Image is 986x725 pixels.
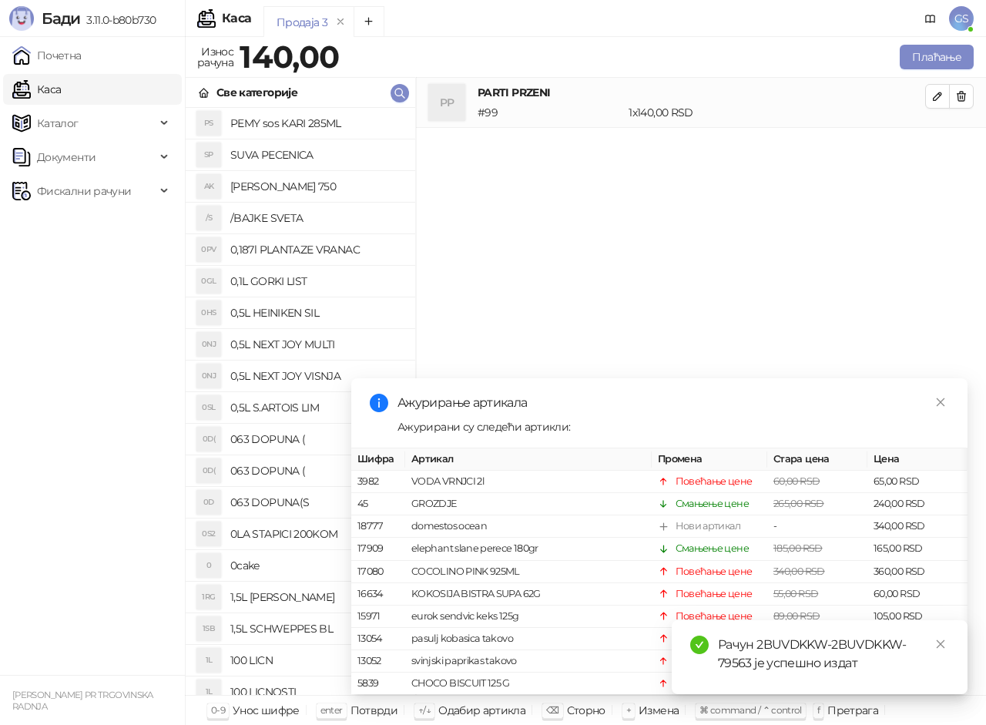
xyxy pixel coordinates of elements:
[230,553,403,578] h4: 0cake
[230,143,403,167] h4: SUVA PECENICA
[196,111,221,136] div: PS
[867,538,968,560] td: 165,00 RSD
[196,300,221,325] div: 0HS
[428,84,465,121] div: PP
[867,606,968,628] td: 105,00 RSD
[230,585,403,609] h4: 1,5L [PERSON_NAME]
[773,542,823,554] span: 185,00 RSD
[320,704,343,716] span: enter
[351,515,405,538] td: 18777
[405,493,652,515] td: GROZDJE
[935,639,946,649] span: close
[351,471,405,493] td: 3982
[230,269,403,294] h4: 0,1L GORKI LIST
[405,582,652,605] td: KOKOSIJA BISTRA SUPA 62G
[240,38,339,76] strong: 140,00
[867,560,968,582] td: 360,00 RSD
[230,427,403,451] h4: 063 DOPUNA (
[676,474,753,489] div: Повећање цене
[773,565,825,576] span: 340,00 RSD
[222,12,251,25] div: Каса
[405,673,652,695] td: CHOCO BISCUIT 125 G
[196,458,221,483] div: 0D(
[230,237,403,262] h4: 0,187l PLANTAZE VRANAC
[230,458,403,483] h4: 063 DOPUNA (
[196,364,221,388] div: 0NJ
[230,206,403,230] h4: /BAJKE SVETA
[773,475,820,487] span: 60,00 RSD
[817,704,820,716] span: f
[639,700,679,720] div: Измена
[230,395,403,420] h4: 0,5L S.ARTOIS LIM
[370,394,388,412] span: info-circle
[475,104,625,121] div: # 99
[867,493,968,515] td: 240,00 RSD
[80,13,156,27] span: 3.11.0-b80b730
[767,515,867,538] td: -
[773,610,820,622] span: 89,00 RSD
[867,471,968,493] td: 65,00 RSD
[230,300,403,325] h4: 0,5L HEINIKEN SIL
[196,522,221,546] div: 0S2
[37,108,79,139] span: Каталог
[216,84,297,101] div: Све категорије
[773,498,824,509] span: 265,00 RSD
[230,490,403,515] h4: 063 DOPUNA(S
[405,606,652,628] td: eurok sendvic keks 125g
[12,40,82,71] a: Почетна
[676,519,740,534] div: Нови артикал
[690,636,709,654] span: check-circle
[900,45,974,69] button: Плаћање
[676,496,749,512] div: Смањење цене
[196,395,221,420] div: 0SL
[867,448,968,471] th: Цена
[405,538,652,560] td: elephant slane perece 180gr
[330,15,350,29] button: remove
[676,586,753,601] div: Повећање цене
[718,636,949,673] div: Рачун 2BUVDKKW-2BUVDKKW-79563 је успешно издат
[405,650,652,673] td: svinjski paprikas takovo
[230,111,403,136] h4: PEMY sos KARI 285ML
[230,174,403,199] h4: [PERSON_NAME] 750
[405,471,652,493] td: VODA VRNJCI 2l
[405,628,652,650] td: pasulj kobasica takovo
[932,394,949,411] a: Close
[418,704,431,716] span: ↑/↓
[230,522,403,546] h4: 0LA STAPICI 200KOM
[196,237,221,262] div: 0PV
[12,74,61,105] a: Каса
[676,563,753,579] div: Повећање цене
[230,680,403,704] h4: 100 LICNOSTI
[351,606,405,628] td: 15971
[42,9,80,28] span: Бади
[827,700,878,720] div: Претрага
[918,6,943,31] a: Документација
[405,560,652,582] td: COCOLINO PINK 925ML
[351,538,405,560] td: 17909
[567,700,605,720] div: Сторно
[405,515,652,538] td: domestos ocean
[37,142,96,173] span: Документи
[186,108,415,695] div: grid
[767,448,867,471] th: Стара цена
[676,541,749,556] div: Смањење цене
[652,448,767,471] th: Промена
[196,490,221,515] div: 0D
[196,553,221,578] div: 0
[932,636,949,653] a: Close
[230,364,403,388] h4: 0,5L NEXT JOY VISNJA
[405,448,652,471] th: Артикал
[196,206,221,230] div: /S
[546,704,558,716] span: ⌫
[350,700,398,720] div: Потврди
[196,648,221,673] div: 1L
[438,700,525,720] div: Одабир артикла
[949,6,974,31] span: GS
[196,332,221,357] div: 0NJ
[196,174,221,199] div: AK
[867,515,968,538] td: 340,00 RSD
[230,648,403,673] h4: 100 LICN
[354,6,384,37] button: Add tab
[211,704,225,716] span: 0-9
[351,628,405,650] td: 13054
